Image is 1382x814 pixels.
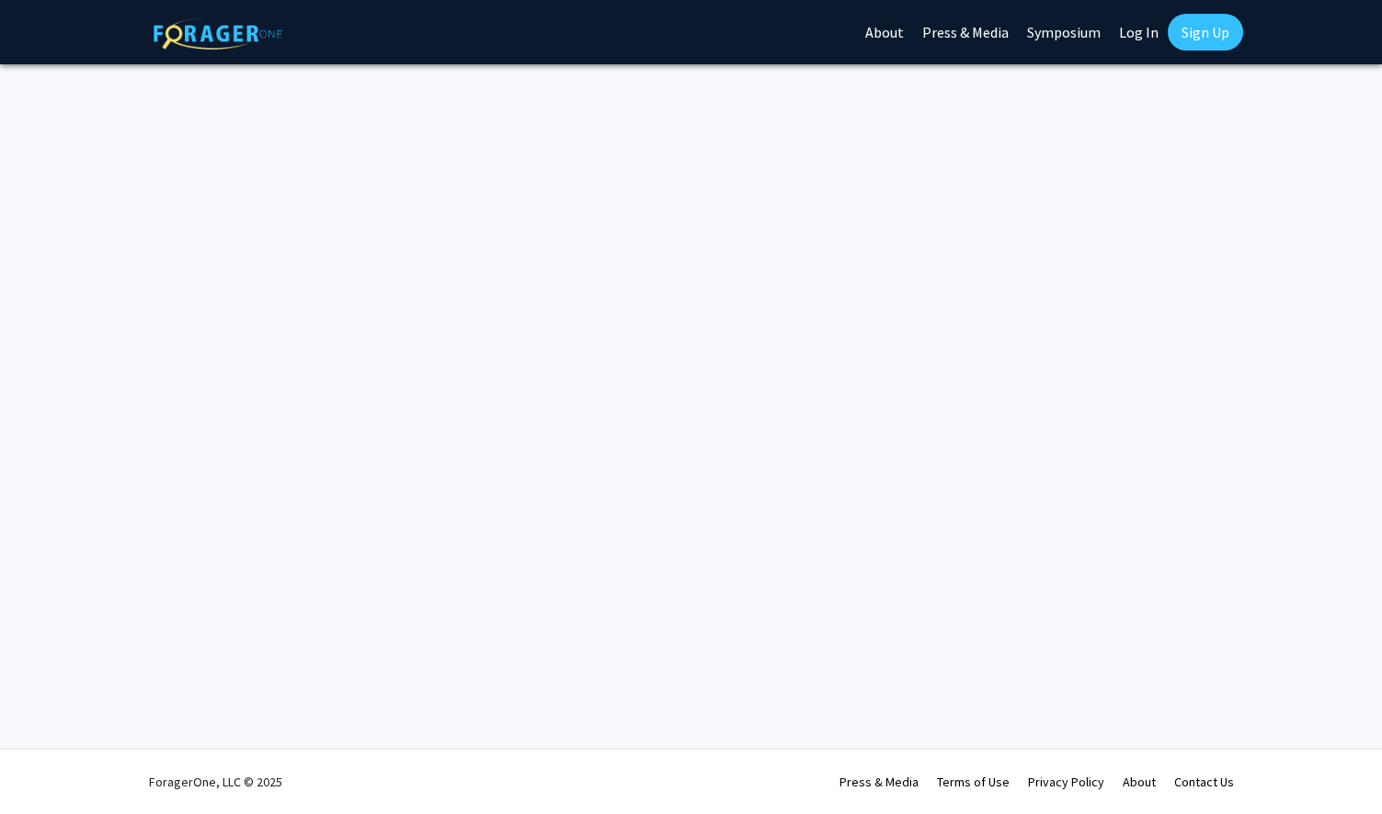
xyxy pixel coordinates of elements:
a: Sign Up [1168,14,1243,51]
a: Privacy Policy [1028,774,1104,790]
a: Contact Us [1174,774,1234,790]
div: ForagerOne, LLC © 2025 [149,750,282,814]
a: About [1123,774,1156,790]
a: Terms of Use [937,774,1010,790]
img: ForagerOne Logo [154,17,282,50]
a: Press & Media [839,774,919,790]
